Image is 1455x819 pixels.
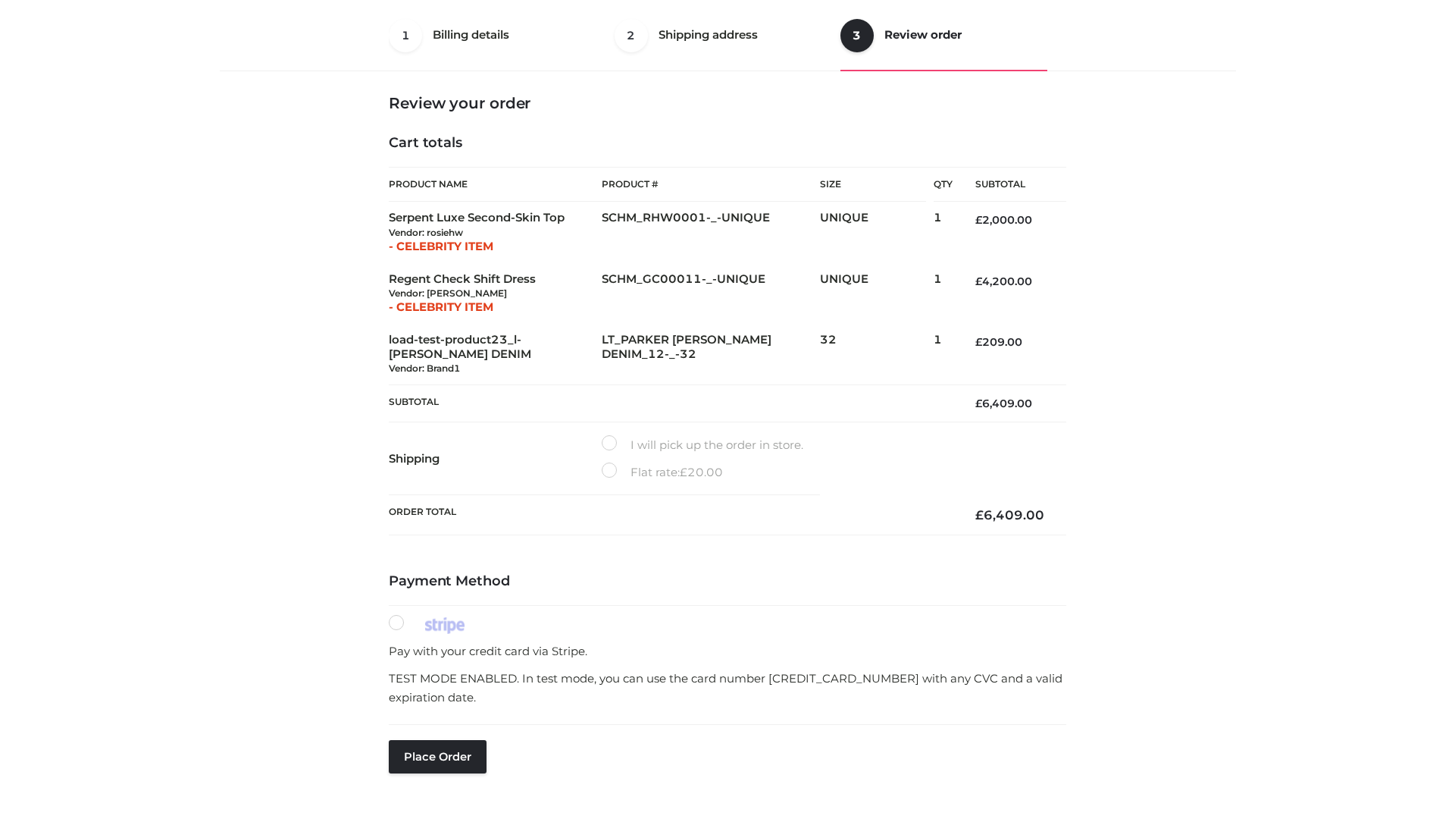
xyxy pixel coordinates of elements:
[389,135,1066,152] h4: Cart totals
[934,324,953,385] td: 1
[934,202,953,263] td: 1
[934,263,953,324] td: 1
[975,507,1044,522] bdi: 6,409.00
[389,94,1066,112] h3: Review your order
[602,263,820,324] td: SCHM_GC00011-_-UNIQUE
[389,669,1066,708] p: TEST MODE ENABLED. In test mode, you can use the card number [CREDIT_CARD_NUMBER] with any CVC an...
[389,385,953,422] th: Subtotal
[389,227,463,238] small: Vendor: rosiehw
[602,167,820,202] th: Product #
[389,495,953,535] th: Order Total
[934,167,953,202] th: Qty
[389,740,487,773] button: Place order
[389,167,602,202] th: Product Name
[389,300,493,314] span: - CELEBRITY ITEM
[820,263,934,324] td: UNIQUE
[680,465,687,479] span: £
[389,287,507,299] small: Vendor: [PERSON_NAME]
[602,202,820,263] td: SCHM_RHW0001-_-UNIQUE
[820,168,926,202] th: Size
[389,362,460,374] small: Vendor: Brand1
[602,463,723,482] label: Flat rate:
[975,397,1032,410] bdi: 6,409.00
[975,213,1032,227] bdi: 2,000.00
[680,465,723,479] bdi: 20.00
[975,213,982,227] span: £
[975,275,982,288] span: £
[389,239,493,253] span: - CELEBRITY ITEM
[975,507,984,522] span: £
[602,324,820,385] td: LT_PARKER [PERSON_NAME] DENIM_12-_-32
[820,202,934,263] td: UNIQUE
[389,573,1066,590] h4: Payment Method
[389,324,602,385] td: load-test-product23_l-[PERSON_NAME] DENIM
[820,324,934,385] td: 32
[975,335,1022,349] bdi: 209.00
[975,335,982,349] span: £
[602,435,803,455] label: I will pick up the order in store.
[389,202,602,263] td: Serpent Luxe Second-Skin Top
[975,397,982,410] span: £
[953,168,1066,202] th: Subtotal
[389,642,1066,661] p: Pay with your credit card via Stripe.
[389,263,602,324] td: Regent Check Shift Dress
[389,422,602,495] th: Shipping
[975,275,1032,288] bdi: 4,200.00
